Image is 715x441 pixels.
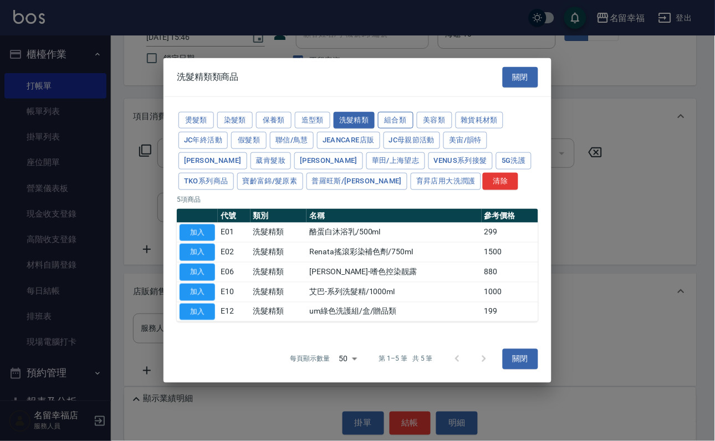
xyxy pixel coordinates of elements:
[443,132,487,149] button: 美宙/韻特
[366,152,425,170] button: 華田/上海望志
[482,302,538,322] td: 199
[307,208,482,223] th: 名稱
[180,224,215,241] button: 加入
[251,208,307,223] th: 類別
[503,349,538,370] button: 關閉
[428,152,493,170] button: Venus系列接髮
[270,132,314,149] button: 聯信/鳥慧
[290,354,330,364] p: 每頁顯示數量
[177,71,239,83] span: 洗髮精類類商品
[218,302,251,322] td: E12
[218,243,251,263] td: E02
[307,262,482,282] td: [PERSON_NAME]-嗜色控染靓露
[417,111,452,129] button: 美容類
[180,264,215,281] button: 加入
[295,111,330,129] button: 造型類
[294,152,363,170] button: [PERSON_NAME]
[482,223,538,243] td: 299
[178,111,214,129] button: 燙髮類
[317,132,380,149] button: JeanCare店販
[178,152,247,170] button: [PERSON_NAME]
[237,173,303,190] button: 寶齡富錦/髮原素
[496,152,532,170] button: 5G洗護
[180,284,215,301] button: 加入
[335,344,361,374] div: 50
[503,67,538,88] button: 關閉
[482,208,538,223] th: 參考價格
[307,282,482,302] td: 艾巴-系列洗髮精/1000ml
[177,194,538,204] p: 5 項商品
[251,262,307,282] td: 洗髮精類
[180,244,215,261] button: 加入
[307,243,482,263] td: Renata搖滾彩染補色劑/750ml
[178,173,234,190] button: TKO系列商品
[180,303,215,320] button: 加入
[384,132,441,149] button: JC母親節活動
[482,262,538,282] td: 880
[334,111,375,129] button: 洗髮精類
[251,243,307,263] td: 洗髮精類
[307,302,482,322] td: um綠色洗護組/盒/贈品類
[218,223,251,243] td: E01
[251,152,292,170] button: 葳肯髮妝
[482,282,538,302] td: 1000
[307,223,482,243] td: 酪蛋白沐浴乳/500ml
[218,208,251,223] th: 代號
[307,173,408,190] button: 普羅旺斯/[PERSON_NAME]
[456,111,504,129] button: 雜貨耗材類
[482,243,538,263] td: 1500
[218,262,251,282] td: E06
[256,111,292,129] button: 保養類
[483,173,518,190] button: 清除
[178,132,228,149] button: JC年終活動
[251,302,307,322] td: 洗髮精類
[379,354,433,364] p: 第 1–5 筆 共 5 筆
[251,282,307,302] td: 洗髮精類
[378,111,413,129] button: 組合類
[218,282,251,302] td: E10
[411,173,481,190] button: 育昇店用大洗潤護
[251,223,307,243] td: 洗髮精類
[231,132,267,149] button: 假髮類
[217,111,253,129] button: 染髮類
